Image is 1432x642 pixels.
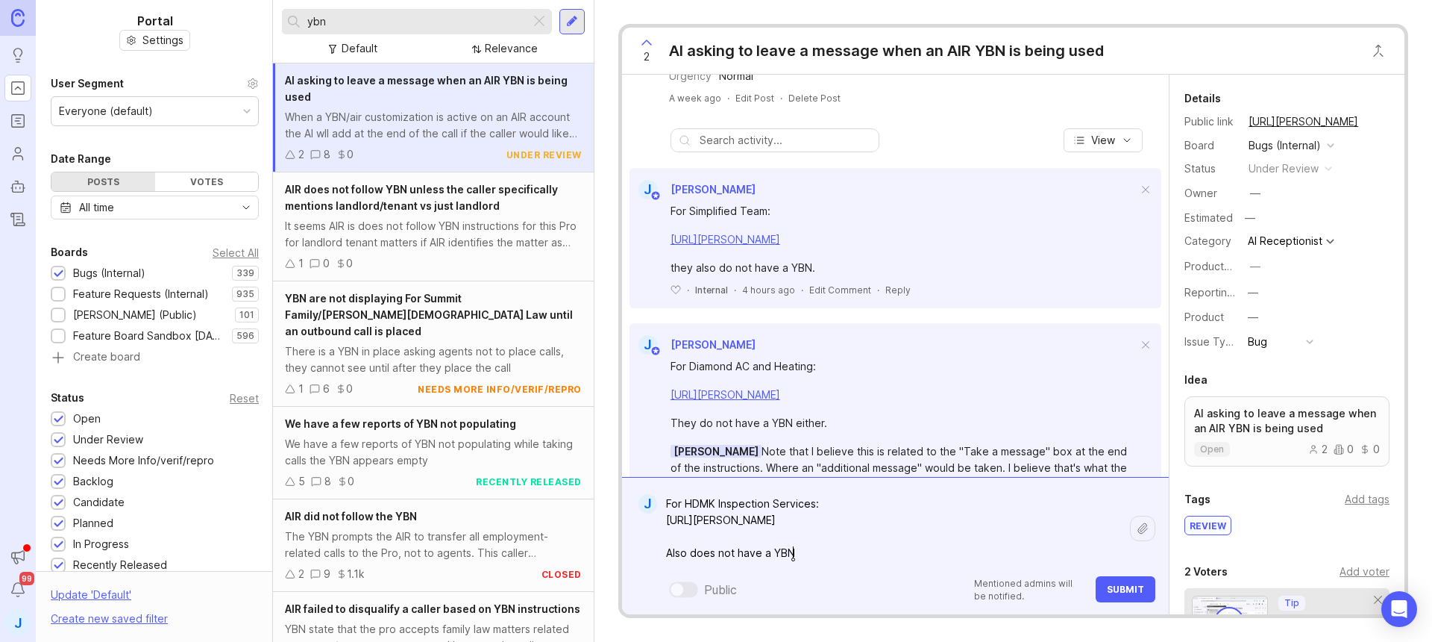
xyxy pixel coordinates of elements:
[650,190,661,202] img: member badge
[51,611,168,627] div: Create new saved filter
[704,581,737,599] div: Public
[1360,444,1380,455] div: 0
[142,33,183,48] span: Settings
[324,473,331,490] div: 8
[1248,236,1322,246] div: AI Receptionist
[418,383,582,396] div: needs more info/verif/repro
[323,255,330,272] div: 0
[1250,185,1260,202] div: —
[1184,563,1228,581] div: 2 Voters
[638,335,658,355] div: J
[1096,576,1155,602] button: Submit
[273,281,594,407] a: YBN are not displaying For Summit Family/[PERSON_NAME][DEMOGRAPHIC_DATA] Law until an outbound ca...
[1185,517,1231,535] div: review
[1184,260,1263,272] label: ProductboardID
[73,307,197,323] div: [PERSON_NAME] (Public)
[669,92,721,105] span: A week ago
[298,473,305,490] div: 5
[73,452,214,469] div: Needs More Info/verif/repro
[73,411,101,427] div: Open
[1184,113,1237,130] div: Public link
[1184,137,1237,154] div: Board
[974,577,1087,602] p: Mentioned admins will be notified.
[285,436,582,469] div: We have a few reports of YBN not populating while taking calls the YBN appears empty
[1184,371,1208,389] div: Idea
[1308,444,1328,455] div: 2
[801,284,803,296] div: ·
[1363,36,1393,66] button: Close button
[298,146,304,163] div: 2
[695,284,728,296] div: Internal
[73,473,113,490] div: Backlog
[780,92,782,105] div: ·
[1184,286,1264,299] label: Reporting Team
[11,9,25,26] img: Canny Home
[73,265,145,281] div: Bugs (Internal)
[347,146,354,163] div: 0
[671,260,1137,276] div: they also do not have a YBN.
[671,445,761,458] span: [PERSON_NAME]
[1381,591,1417,627] div: Open Intercom Messenger
[323,381,330,397] div: 6
[285,510,417,523] span: AIR did not follow the YBN
[1184,335,1239,348] label: Issue Type
[629,180,756,199] a: J[PERSON_NAME]
[73,515,113,532] div: Planned
[877,284,879,296] div: ·
[1244,112,1363,131] a: [URL][PERSON_NAME]
[671,358,1137,375] div: For Diamond AC and Heating:
[1194,406,1380,436] p: AI asking to leave a message when an AIR YBN is being used
[1249,137,1321,154] div: Bugs (Internal)
[1248,309,1258,325] div: —
[342,40,377,57] div: Default
[1064,128,1143,152] button: View
[285,417,516,430] span: We have a few reports of YBN not populating
[671,415,1137,431] div: They do not have a YBN either.
[1248,284,1258,301] div: —
[727,92,729,105] div: ·
[1200,443,1224,455] p: open
[51,150,111,168] div: Date Range
[1184,490,1210,508] div: Tags
[298,255,304,272] div: 1
[671,388,780,401] a: [URL][PERSON_NAME]
[638,180,658,199] div: J
[4,543,31,570] button: Announcements
[236,330,254,342] p: 596
[788,92,841,105] div: Delete Post
[4,140,31,167] a: Users
[285,218,582,251] div: It seems AIR is does not follow YBN instructions for this Pro for landlord tenant matters if AIR ...
[51,75,124,93] div: User Segment
[346,255,353,272] div: 0
[285,292,573,337] span: YBN are not displaying For Summit Family/[PERSON_NAME][DEMOGRAPHIC_DATA] Law until an outbound ca...
[4,75,31,102] a: Portal
[298,566,304,582] div: 2
[4,173,31,200] a: Autopilot
[1184,233,1237,249] div: Category
[273,407,594,499] a: We have a few reports of YBN not populatingWe have a few reports of YBN not populating while taki...
[73,536,129,552] div: In Progress
[79,199,114,216] div: All time
[236,288,254,300] p: 935
[671,443,1137,493] div: Note that I believe this is related to the "Take a message" box at the end of the instructions. W...
[485,40,538,57] div: Relevance
[1091,133,1115,148] span: View
[719,68,753,84] div: Normal
[285,74,568,103] span: AI asking to leave a message when an AIR YBN is being used
[1184,160,1237,177] div: Status
[59,103,153,119] div: Everyone (default)
[119,30,190,51] button: Settings
[324,566,330,582] div: 9
[73,557,167,573] div: Recently Released
[239,309,254,321] p: 101
[671,338,756,351] span: [PERSON_NAME]
[650,346,661,357] img: member badge
[1184,90,1221,107] div: Details
[1345,491,1389,508] div: Add tags
[541,568,582,581] div: closed
[1334,444,1354,455] div: 0
[669,40,1104,61] div: AI asking to leave a message when an AIR YBN is being used
[346,381,353,397] div: 0
[1184,213,1233,223] div: Estimated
